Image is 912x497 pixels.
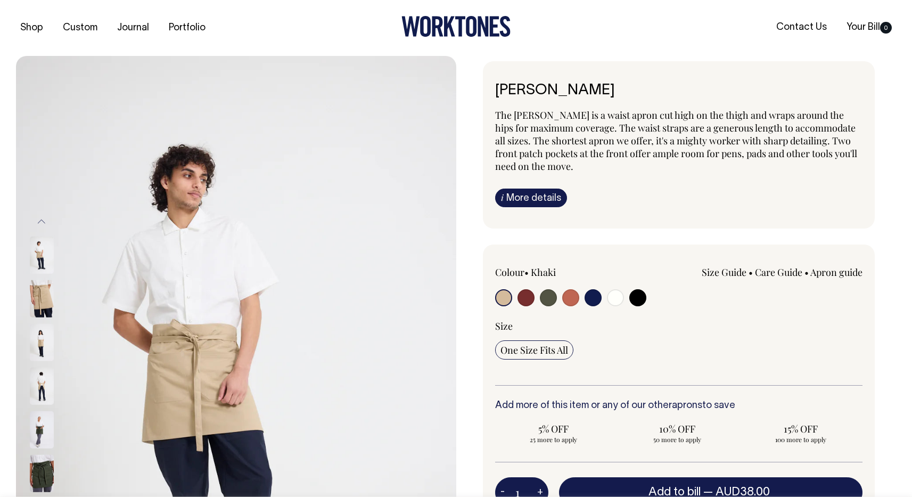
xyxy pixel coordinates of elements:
input: 15% OFF 100 more to apply [742,419,859,447]
span: 10% OFF [624,422,730,435]
span: i [501,192,504,203]
h6: Add more of this item or any of our other to save [495,401,863,411]
a: Portfolio [165,19,210,37]
input: 5% OFF 25 more to apply [495,419,612,447]
span: One Size Fits All [500,344,568,356]
a: Care Guide [755,266,802,279]
input: One Size Fits All [495,340,573,360]
span: 5% OFF [500,422,607,435]
img: khaki [30,237,54,274]
a: iMore details [495,189,567,207]
a: Your Bill0 [842,19,896,36]
img: khaki [30,368,54,405]
a: aprons [672,401,702,410]
span: The [PERSON_NAME] is a waist apron cut high on the thigh and wraps around the hips for maximum co... [495,109,857,173]
span: 50 more to apply [624,435,730,444]
img: olive [30,455,54,492]
div: Colour [495,266,642,279]
a: Custom [59,19,102,37]
span: 100 more to apply [747,435,854,444]
img: olive [30,411,54,449]
span: • [804,266,809,279]
img: khaki [30,280,54,317]
a: Journal [113,19,153,37]
span: • [524,266,529,279]
div: Size [495,320,863,332]
a: Shop [16,19,47,37]
span: 15% OFF [747,422,854,435]
h6: [PERSON_NAME] [495,83,863,99]
button: Previous [34,209,50,233]
input: 10% OFF 50 more to apply [619,419,736,447]
span: 25 more to apply [500,435,607,444]
span: • [749,266,753,279]
img: khaki [30,324,54,361]
label: Khaki [531,266,556,279]
a: Size Guide [702,266,746,279]
a: Contact Us [772,19,831,36]
span: 0 [880,22,892,34]
a: Apron guide [810,266,862,279]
